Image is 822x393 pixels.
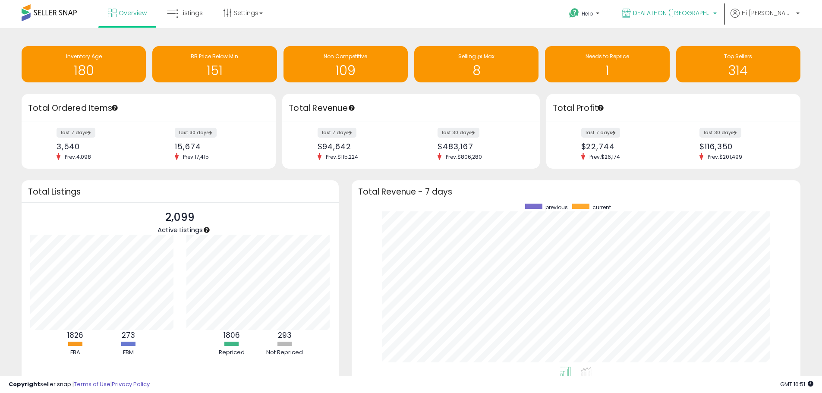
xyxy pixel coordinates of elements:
[549,63,665,78] h1: 1
[157,225,203,234] span: Active Listings
[157,63,272,78] h1: 151
[545,46,669,82] a: Needs to Reprice 1
[581,142,667,151] div: $22,744
[438,128,479,138] label: last 30 days
[414,46,539,82] a: Selling @ Max 8
[122,330,135,340] b: 273
[175,128,217,138] label: last 30 days
[103,349,154,357] div: FBM
[28,102,269,114] h3: Total Ordered Items
[318,142,405,151] div: $94,642
[26,63,142,78] h1: 180
[581,128,620,138] label: last 7 days
[592,204,611,211] span: current
[585,153,624,160] span: Prev: $26,174
[680,63,796,78] h1: 314
[699,128,741,138] label: last 30 days
[57,142,142,151] div: 3,540
[288,63,403,78] h1: 109
[112,380,150,388] a: Privacy Policy
[206,349,258,357] div: Repriced
[28,189,332,195] h3: Total Listings
[9,380,40,388] strong: Copyright
[152,46,277,82] a: BB Price Below Min 151
[321,153,362,160] span: Prev: $115,224
[179,153,213,160] span: Prev: 17,415
[724,53,752,60] span: Top Sellers
[259,349,311,357] div: Not Repriced
[50,349,101,357] div: FBA
[60,153,95,160] span: Prev: 4,098
[66,53,102,60] span: Inventory Age
[586,53,629,60] span: Needs to Reprice
[731,9,800,28] a: Hi [PERSON_NAME]
[9,380,150,389] div: seller snap | |
[22,46,146,82] a: Inventory Age 180
[633,9,711,17] span: DEALATHON ([GEOGRAPHIC_DATA])
[742,9,794,17] span: Hi [PERSON_NAME]
[278,330,292,340] b: 293
[348,104,356,112] div: Tooltip anchor
[703,153,746,160] span: Prev: $201,499
[569,8,579,19] i: Get Help
[545,204,568,211] span: previous
[67,330,83,340] b: 1826
[191,53,238,60] span: BB Price Below Min
[289,102,533,114] h3: Total Revenue
[57,128,95,138] label: last 7 days
[582,10,593,17] span: Help
[119,9,147,17] span: Overview
[74,380,110,388] a: Terms of Use
[438,142,525,151] div: $483,167
[780,380,813,388] span: 2025-08-15 16:51 GMT
[358,189,794,195] h3: Total Revenue - 7 days
[562,1,608,28] a: Help
[111,104,119,112] div: Tooltip anchor
[175,142,261,151] div: 15,674
[203,226,211,234] div: Tooltip anchor
[441,153,486,160] span: Prev: $806,280
[419,63,534,78] h1: 8
[458,53,494,60] span: Selling @ Max
[699,142,785,151] div: $116,350
[318,128,356,138] label: last 7 days
[157,209,203,226] p: 2,099
[180,9,203,17] span: Listings
[676,46,800,82] a: Top Sellers 314
[553,102,794,114] h3: Total Profit
[283,46,408,82] a: Non Competitive 109
[224,330,240,340] b: 1806
[324,53,367,60] span: Non Competitive
[597,104,605,112] div: Tooltip anchor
